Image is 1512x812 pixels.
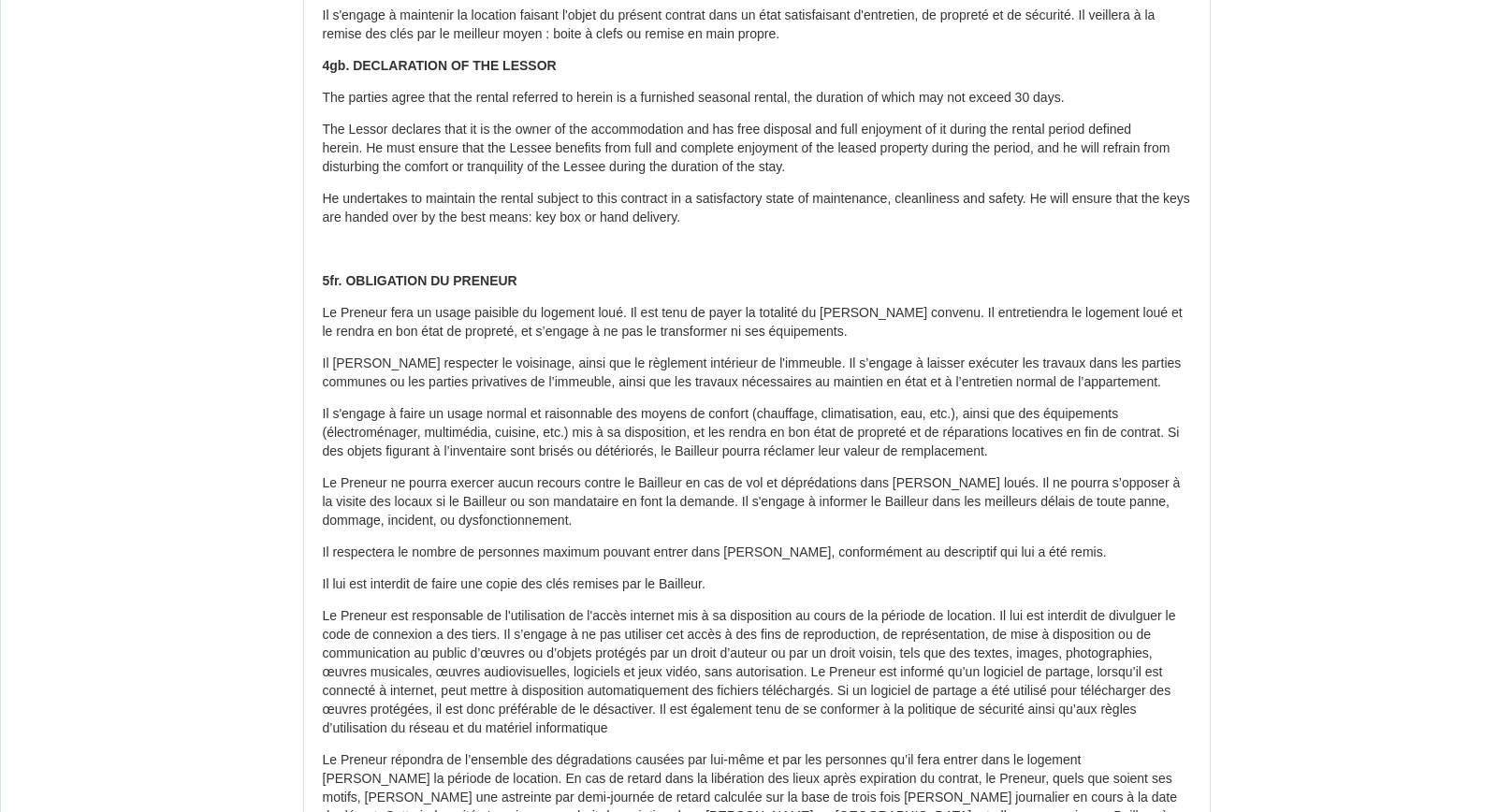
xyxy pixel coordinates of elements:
[323,544,1191,562] p: Il respectera le nombre de personnes maximum pouvant entrer dans [PERSON_NAME], conformément au d...
[323,304,1191,341] p: Le Preneur fera un usage paisible du logement loué. Il est tenu de payer la totalité du [PERSON_N...
[323,190,1191,227] p: He undertakes to maintain the rental subject to this contract in a satisfactory state of maintena...
[323,607,1191,738] p: Le Preneur est responsable de l'utilisation de l'accès internet mis à sa disposition au cours de ...
[323,7,1191,44] p: Il s'engage à maintenir la location faisant l'objet du présent contrat dans un état satisfaisant ...
[323,58,557,73] b: 4gb. DECLARATION OF THE LESSOR
[323,121,1191,177] p: The Lessor declares that it is the owner of the accommodation and has free disposal and full enjo...
[323,355,1191,392] p: Il [PERSON_NAME] respecter le voisinage, ainsi que le règlement intérieur de l'immeuble. Il s’eng...
[323,273,517,288] b: 5fr. OBLIGATION DU PRENEUR
[323,405,1191,461] p: Il s'engage à faire un usage normal et raisonnable des moyens de confort (chauffage, climatisatio...
[323,89,1191,108] p: The parties agree that the rental referred to herein is a furnished seasonal rental, the duration...
[323,575,1191,594] p: Il lui est interdit de faire une copie des clés remises par le Bailleur.
[323,474,1191,530] p: Le Preneur ne pourra exercer aucun recours contre le Bailleur en cas de vol et déprédations dans ...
